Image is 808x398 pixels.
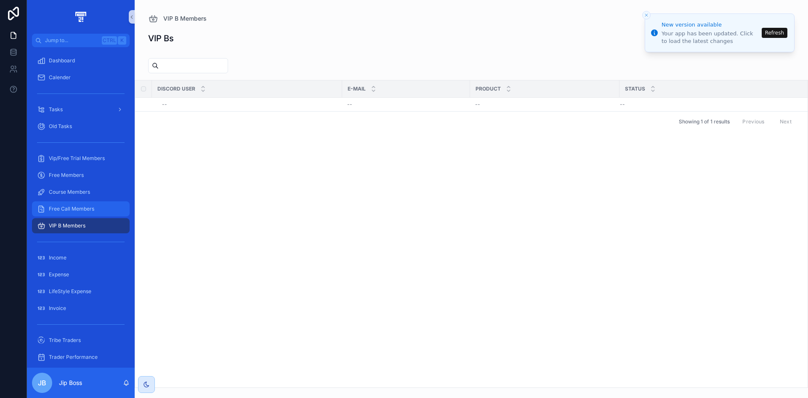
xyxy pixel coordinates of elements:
a: Calender [32,70,130,85]
span: Free Call Members [49,206,94,212]
span: Ctrl [102,36,117,45]
a: Course Members [32,184,130,200]
span: Vip/Free Trial Members [49,155,105,162]
a: LifeStyle Expense [32,284,130,299]
span: -- [162,101,167,108]
div: scrollable content [27,47,135,368]
a: -- [475,101,614,108]
span: VIP B Members [163,14,207,23]
a: Old Tasks [32,119,130,134]
span: Calender [49,74,71,81]
span: -- [475,101,480,108]
a: Vip/Free Trial Members [32,151,130,166]
span: LifeStyle Expense [49,288,91,295]
a: Free Members [32,168,130,183]
span: Expense [49,271,69,278]
span: Income [49,254,66,261]
button: Jump to...CtrlK [32,34,130,47]
a: Income [32,250,130,265]
span: Invoice [49,305,66,312]
span: K [119,37,125,44]
a: -- [162,101,337,108]
a: VIP B Members [148,13,207,24]
a: Dashboard [32,53,130,68]
span: JB [38,378,46,388]
span: -- [347,101,352,108]
span: Status [625,85,645,92]
a: Tasks [32,102,130,117]
p: Jip Boss [59,379,82,387]
span: Old Tasks [49,123,72,130]
a: Free Call Members [32,201,130,216]
span: Tribe Traders [49,337,81,344]
span: Product [476,85,501,92]
a: Expense [32,267,130,282]
a: VIP B Members [32,218,130,233]
h1: VIP Bs [148,32,174,44]
span: Showing 1 of 1 results [679,118,730,125]
span: -- [620,101,625,108]
span: Free Members [49,172,84,179]
a: Tribe Traders [32,333,130,348]
img: App logo [74,10,88,24]
span: Discord User [157,85,195,92]
span: VIP B Members [49,222,85,229]
div: Your app has been updated. Click to load the latest changes [662,30,759,45]
div: New version available [662,21,759,29]
a: Trader Performance [32,350,130,365]
span: E-mail [348,85,366,92]
button: Close toast [642,11,651,19]
span: Jump to... [45,37,98,44]
a: -- [347,101,465,108]
a: Invoice [32,301,130,316]
button: Refresh [762,28,787,38]
span: Dashboard [49,57,75,64]
span: Tasks [49,106,63,113]
span: Trader Performance [49,354,98,361]
span: Course Members [49,189,90,195]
